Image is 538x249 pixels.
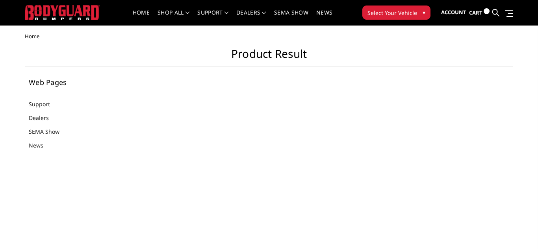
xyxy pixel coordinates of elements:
[158,10,189,25] a: shop all
[441,2,466,23] a: Account
[274,10,308,25] a: SEMA Show
[367,9,417,17] span: Select Your Vehicle
[469,9,482,16] span: Cart
[29,100,60,108] a: Support
[236,10,266,25] a: Dealers
[29,114,59,122] a: Dealers
[133,10,150,25] a: Home
[316,10,332,25] a: News
[441,9,466,16] span: Account
[469,2,490,24] a: Cart
[362,6,430,20] button: Select Your Vehicle
[25,33,39,40] span: Home
[25,47,513,67] h1: Product Result
[25,5,100,20] img: BODYGUARD BUMPERS
[29,127,69,136] a: SEMA Show
[197,10,228,25] a: Support
[423,8,425,17] span: ▾
[29,79,114,86] h5: Web Pages
[29,141,53,149] a: News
